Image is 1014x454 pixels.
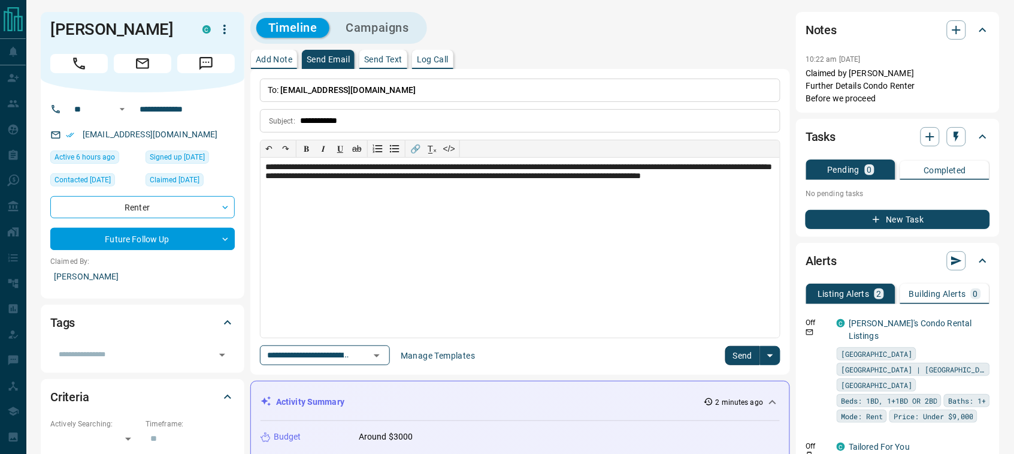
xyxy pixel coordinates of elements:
button: ab [349,140,365,157]
button: 🔗 [407,140,424,157]
h1: [PERSON_NAME] [50,20,184,39]
p: 0 [867,166,872,174]
h2: Alerts [806,251,837,270]
span: Mode: Rent [841,410,883,422]
span: Beds: 1BD, 1+1BD OR 2BD [841,395,937,407]
span: Message [177,54,235,73]
div: condos.ca [202,25,211,34]
button: ↶ [261,140,277,157]
svg: Email [806,328,814,336]
p: 2 [877,290,882,298]
span: [EMAIL_ADDRESS][DOMAIN_NAME] [281,85,416,95]
p: To: [260,79,780,102]
div: condos.ca [837,319,845,327]
div: Notes [806,16,990,44]
button: Open [214,347,231,363]
p: Activity Summary [276,396,344,408]
p: 10:22 am [DATE] [806,55,861,64]
button: New Task [806,210,990,229]
button: Campaigns [334,18,421,38]
p: 0 [973,290,978,298]
button: Open [115,102,129,116]
span: [GEOGRAPHIC_DATA] [841,348,912,360]
p: Off [806,441,830,452]
span: Active 6 hours ago [55,151,115,163]
div: condos.ca [837,443,845,451]
span: Baths: 1+ [948,395,986,407]
p: Pending [828,166,860,174]
div: Tasks [806,122,990,151]
h2: Tags [50,313,75,332]
p: Building Alerts [909,290,966,298]
p: Completed [924,166,966,175]
button: 𝐔 [332,140,349,157]
span: 𝐔 [337,144,343,154]
s: ab [352,144,362,154]
div: split button [725,346,781,365]
p: Log Call [417,55,449,64]
span: Price: Under $9,000 [894,410,973,422]
span: Email [114,54,171,73]
button: Numbered list [370,140,386,157]
p: 2 minutes ago [716,397,763,408]
div: Future Follow Up [50,228,235,250]
p: Subject: [269,116,295,127]
button: ↷ [277,140,294,157]
button: 𝐁 [298,140,315,157]
button: </> [441,140,458,157]
p: Budget [274,431,301,443]
p: Around $3000 [359,431,413,443]
span: [GEOGRAPHIC_DATA] | [GEOGRAPHIC_DATA] [841,363,986,375]
div: Wed Oct 05 2022 [50,173,140,190]
span: [GEOGRAPHIC_DATA] [841,379,912,391]
div: Sun Aug 17 2025 [50,151,140,167]
span: Claimed [DATE] [150,174,199,186]
h2: Notes [806,20,837,40]
a: Tailored For You [849,442,910,452]
p: Listing Alerts [818,290,870,298]
p: Off [806,317,830,328]
p: No pending tasks [806,185,990,203]
a: [EMAIL_ADDRESS][DOMAIN_NAME] [83,130,218,139]
span: Signed up [DATE] [150,151,205,163]
div: Alerts [806,246,990,275]
p: Actively Searching: [50,419,140,429]
span: Contacted [DATE] [55,174,111,186]
span: Call [50,54,108,73]
div: Renter [50,196,235,218]
h2: Tasks [806,127,836,146]
p: Send Text [364,55,402,64]
p: Claimed By: [50,256,235,267]
button: Manage Templates [394,346,482,365]
button: T̲ₓ [424,140,441,157]
div: Tue Oct 04 2022 [146,173,235,190]
button: Send [725,346,761,365]
div: Activity Summary2 minutes ago [261,391,780,413]
a: [PERSON_NAME]'s Condo Rental Listings [849,318,972,341]
div: Tue Oct 04 2022 [146,151,235,167]
p: Claimed by [PERSON_NAME] Further Details Condo Renter Before we proceed [806,67,990,105]
button: Open [368,347,385,364]
div: Criteria [50,383,235,411]
svg: Email Verified [66,131,74,139]
button: Bullet list [386,140,403,157]
button: 𝑰 [315,140,332,157]
p: Timeframe: [146,419,235,429]
p: Add Note [256,55,292,64]
button: Timeline [256,18,329,38]
p: Send Email [307,55,350,64]
div: Tags [50,308,235,337]
p: [PERSON_NAME] [50,267,235,287]
h2: Criteria [50,387,89,407]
